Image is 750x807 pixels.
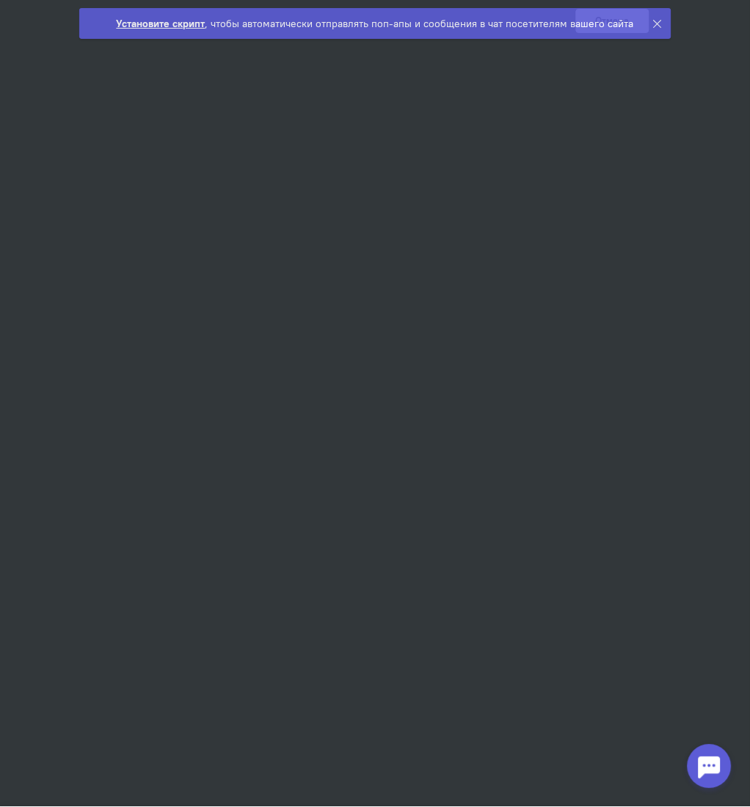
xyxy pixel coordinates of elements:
[672,22,721,37] span: Я согласен
[160,36,185,47] a: здесь
[660,15,733,44] button: Я согласен
[15,10,643,48] div: Мы используем cookies для улучшения работы сайта, анализа трафика и персонализации. Используя сай...
[117,16,634,31] div: , чтобы автоматически отправлять поп-апы и сообщения в чат посетителям вашего сайта
[117,17,205,30] strong: Установите скрипт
